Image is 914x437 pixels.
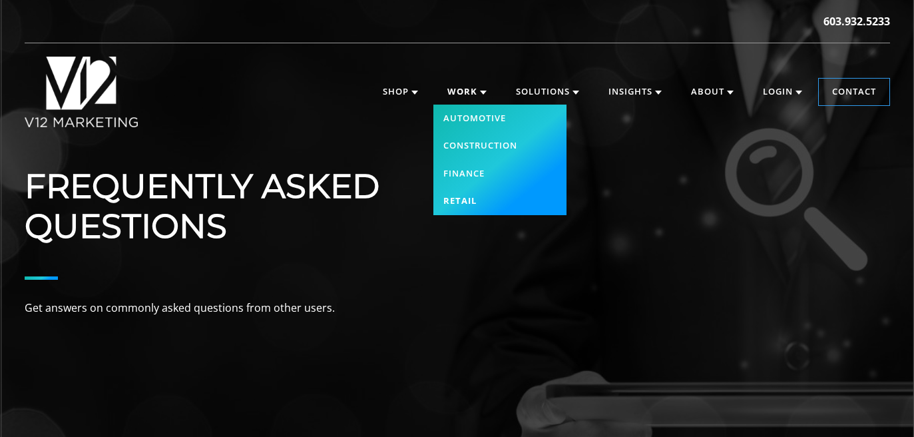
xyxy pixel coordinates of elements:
[847,373,914,437] iframe: Chat Widget
[25,57,138,127] img: V12 MARKETING Logo New Hampshire Marketing Agency
[819,79,889,105] a: Contact
[433,187,567,215] a: Retail
[823,13,890,29] a: 603.932.5233
[433,160,567,188] a: Finance
[750,79,815,105] a: Login
[369,79,431,105] a: Shop
[25,300,424,317] p: Get answers on commonly asked questions from other users.
[433,105,567,133] a: Automotive
[503,79,592,105] a: Solutions
[678,79,747,105] a: About
[25,167,424,246] h1: Frequently Asked Questions
[595,79,675,105] a: Insights
[433,132,567,160] a: Construction
[434,79,500,105] a: Work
